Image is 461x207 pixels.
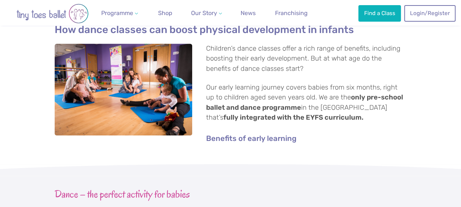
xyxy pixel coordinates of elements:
strong: only pre-school ballet and dance programme [206,93,403,112]
span: Our Story [191,10,217,17]
p: Our early learning journey covers babies from six months, right up to children aged seven years o... [55,83,407,123]
a: Benefits of early learning [206,135,296,143]
img: tiny toes ballet [8,4,96,23]
img: dance classes for babies under 18 months old [55,44,192,135]
span: Shop [158,10,172,17]
a: Our Story [188,6,225,21]
a: Login/Register [404,5,455,21]
a: Shop [155,6,175,21]
span: Programme [101,10,133,17]
a: Find a Class [358,5,401,21]
strong: fully integrated with the EYFS curriculum. [223,113,363,121]
span: Franchising [275,10,308,17]
a: News [238,6,259,21]
p: Children’s dance classes offer a rich range of benefits, including boosting their early developme... [55,44,407,74]
h2: How dance classes can boost physical development in infants [55,23,407,36]
a: Franchising [272,6,311,21]
a: Programme [98,6,141,21]
h3: Dance – the perfect activity for babies [55,188,407,201]
span: News [241,10,256,17]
